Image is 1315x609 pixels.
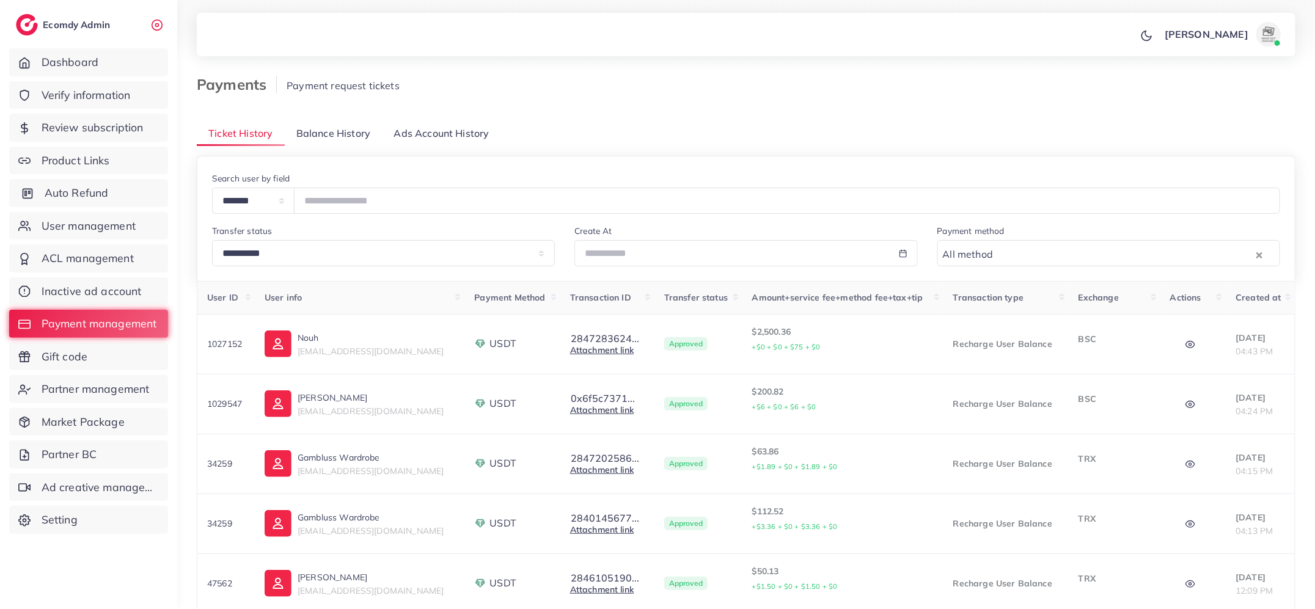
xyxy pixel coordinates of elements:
[42,218,136,234] span: User management
[42,447,97,462] span: Partner BC
[1236,585,1273,596] span: 12:09 PM
[265,510,291,537] img: ic-user-info.36bf1079.svg
[212,172,290,184] label: Search user by field
[1165,27,1248,42] p: [PERSON_NAME]
[9,179,168,207] a: Auto Refund
[265,450,291,477] img: ic-user-info.36bf1079.svg
[570,464,634,475] a: Attachment link
[298,390,444,405] p: [PERSON_NAME]
[9,473,168,501] a: Ad creative management
[207,292,238,303] span: User ID
[1079,511,1151,526] p: TRX
[474,458,486,470] img: payment
[1236,406,1273,417] span: 04:24 PM
[9,48,168,76] a: Dashboard
[16,14,38,35] img: logo
[570,572,640,583] button: 2846105190...
[42,153,110,169] span: Product Links
[298,346,444,357] span: [EMAIL_ADDRESS][DOMAIN_NAME]
[664,292,728,303] span: Transfer status
[664,457,708,470] span: Approved
[42,349,87,365] span: Gift code
[298,450,444,465] p: Gambluss Wardrobe
[265,390,291,417] img: ic-user-info.36bf1079.svg
[9,147,168,175] a: Product Links
[296,126,370,140] span: Balance History
[394,126,489,140] span: Ads Account History
[1079,571,1151,586] p: TRX
[1236,510,1285,525] p: [DATE]
[953,292,1024,303] span: Transaction type
[207,456,245,471] p: 34259
[570,393,636,404] button: 0x6f5c7371...
[1256,22,1281,46] img: avatar
[937,240,1280,266] div: Search for option
[474,292,545,303] span: Payment Method
[474,577,486,589] img: payment
[953,337,1059,351] p: Recharge User Balance
[570,292,631,303] span: Transaction ID
[298,570,444,585] p: [PERSON_NAME]
[570,584,634,595] a: Attachment link
[298,406,444,417] span: [EMAIL_ADDRESS][DOMAIN_NAME]
[42,480,159,495] span: Ad creative management
[42,283,142,299] span: Inactive ad account
[570,345,634,356] a: Attachment link
[1236,450,1285,465] p: [DATE]
[42,250,134,266] span: ACL management
[752,403,816,411] small: +$6 + $0 + $6 + $0
[207,337,245,351] p: 1027152
[664,337,708,351] span: Approved
[207,516,245,531] p: 34259
[953,456,1059,471] p: Recharge User Balance
[207,396,245,411] p: 1029547
[474,338,486,350] img: payment
[208,126,273,140] span: Ticket History
[752,582,838,591] small: +$1.50 + $0 + $1.50 + $0
[1158,22,1286,46] a: [PERSON_NAME]avatar
[9,310,168,338] a: Payment management
[574,225,612,237] label: Create At
[474,398,486,410] img: payment
[1079,292,1119,303] span: Exchange
[940,246,996,264] span: All method
[42,414,125,430] span: Market Package
[1236,390,1285,405] p: [DATE]
[43,19,113,31] h2: Ecomdy Admin
[298,510,444,525] p: Gambluss Wardrobe
[752,343,821,351] small: +$0 + $0 + $75 + $0
[570,333,640,344] button: 2847283624...
[953,516,1059,531] p: Recharge User Balance
[45,185,109,201] span: Auto Refund
[9,343,168,371] a: Gift code
[1079,451,1151,466] p: TRX
[1236,570,1285,585] p: [DATE]
[752,324,934,354] p: $2,500.36
[1236,346,1273,357] span: 04:43 PM
[1236,465,1273,476] span: 04:15 PM
[937,225,1005,237] label: Payment method
[489,337,516,351] span: USDT
[298,585,444,596] span: [EMAIL_ADDRESS][DOMAIN_NAME]
[197,76,277,93] h3: Payments
[752,292,923,303] span: Amount+service fee+method fee+tax+tip
[298,525,444,536] span: [EMAIL_ADDRESS][DOMAIN_NAME]
[9,212,168,240] a: User management
[42,512,78,528] span: Setting
[752,384,934,414] p: $200.82
[9,81,168,109] a: Verify information
[298,465,444,476] span: [EMAIL_ADDRESS][DOMAIN_NAME]
[207,576,245,591] p: 47562
[9,440,168,469] a: Partner BC
[9,506,168,534] a: Setting
[997,245,1253,264] input: Search for option
[9,114,168,142] a: Review subscription
[664,577,708,590] span: Approved
[474,517,486,530] img: payment
[9,408,168,436] a: Market Package
[953,396,1059,411] p: Recharge User Balance
[42,54,98,70] span: Dashboard
[42,120,144,136] span: Review subscription
[489,396,516,410] span: USDT
[752,444,934,474] p: $63.86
